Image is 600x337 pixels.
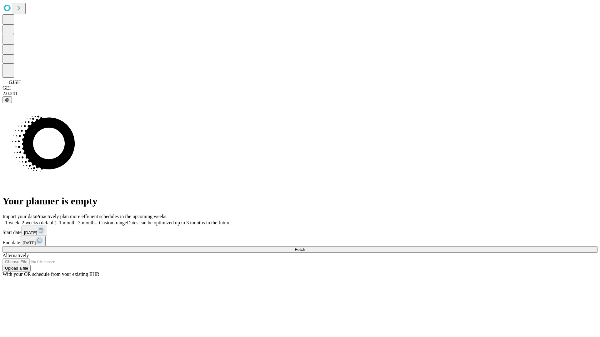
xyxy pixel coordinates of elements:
span: [DATE] [24,230,37,235]
span: Import your data [2,214,36,219]
h1: Your planner is empty [2,195,597,207]
button: [DATE] [22,226,47,236]
span: @ [5,97,9,102]
div: Start date [2,226,597,236]
span: 1 week [5,220,19,225]
button: @ [2,96,12,103]
span: 2 weeks (default) [22,220,57,225]
span: Alternatively [2,253,29,258]
span: Fetch [295,247,305,252]
div: 2.0.241 [2,91,597,96]
span: Dates can be optimized up to 3 months in the future. [127,220,232,225]
div: End date [2,236,597,246]
button: [DATE] [20,236,46,246]
span: 1 month [59,220,76,225]
span: With your OR schedule from your existing EHR [2,271,99,277]
button: Upload a file [2,265,31,271]
span: 3 months [78,220,97,225]
div: GEI [2,85,597,91]
button: Fetch [2,246,597,253]
span: [DATE] [22,241,36,245]
span: GJSH [9,80,21,85]
span: Proactively plan more efficient schedules in the upcoming weeks. [36,214,167,219]
span: Custom range [99,220,127,225]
